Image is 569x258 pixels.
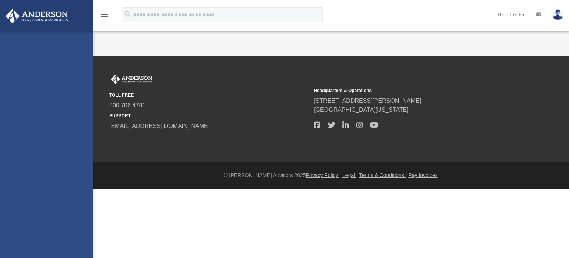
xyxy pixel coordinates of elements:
a: Privacy Policy | [306,172,341,178]
i: menu [100,10,109,19]
a: Legal | [342,172,358,178]
a: menu [100,14,109,19]
a: [EMAIL_ADDRESS][DOMAIN_NAME] [109,123,210,129]
a: [STREET_ADDRESS][PERSON_NAME] [314,98,421,104]
a: Terms & Conditions | [359,172,407,178]
small: Headquarters & Operations [314,87,513,94]
a: [GEOGRAPHIC_DATA][US_STATE] [314,107,409,113]
i: search [124,10,132,18]
img: Anderson Advisors Platinum Portal [109,75,154,84]
a: 800.706.4741 [109,102,146,108]
img: User Pic [552,9,563,20]
img: Anderson Advisors Platinum Portal [3,9,70,23]
a: Pay Invoices [408,172,437,178]
div: © [PERSON_NAME] Advisors 2025 [93,172,569,179]
small: SUPPORT [109,112,309,119]
small: TOLL FREE [109,92,309,98]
